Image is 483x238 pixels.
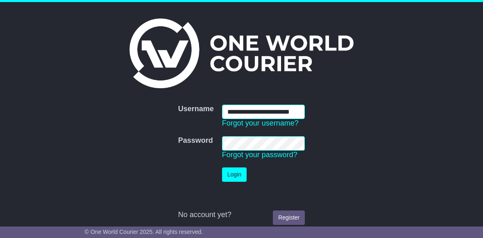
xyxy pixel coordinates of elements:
a: Forgot your password? [222,151,297,159]
label: Password [178,136,213,145]
a: Forgot your username? [222,119,299,127]
a: Register [273,211,305,225]
div: No account yet? [178,211,305,220]
span: © One World Courier 2025. All rights reserved. [85,229,203,235]
label: Username [178,105,214,114]
button: Login [222,167,247,182]
img: One World [129,18,353,88]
